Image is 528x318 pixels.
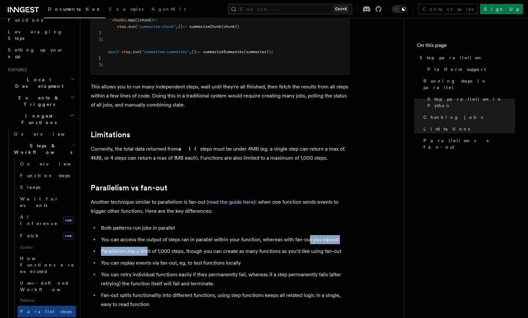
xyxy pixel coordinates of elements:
[425,93,515,111] a: Step parallelism in Python
[17,306,76,317] a: Parallel steps
[99,223,350,233] li: Both patterns run jobs in parallel
[99,235,350,244] li: You can access the output of steps ran in parallel within your function, whereas with fan-out you...
[20,185,40,190] span: Sleeps
[126,24,135,29] span: .run
[99,291,350,309] li: Fan-out splits functionality into different functions, using step functions keeps all related log...
[5,74,76,92] button: Local Development
[135,18,153,22] span: ((chunk)
[17,193,76,211] a: Wait for events
[423,114,483,120] span: Chunking jobs
[20,309,72,314] span: Parallel steps
[20,173,70,178] span: Function steps
[417,52,515,63] a: Step parallelism
[153,18,158,22] span: =>
[63,232,73,240] span: new
[8,47,63,59] span: Setting up your app
[423,126,470,132] span: Limitations
[99,258,350,267] li: You can replay events via fan-out, eg. to test functions locally
[99,270,350,288] li: You can retry individual functions easily if they permanently fail, whereas if a step permanently...
[17,242,76,253] span: Guides
[99,30,101,35] span: )
[17,211,76,229] a: AI Inferencenew
[420,54,480,61] span: Step parallelism
[99,37,103,41] span: );
[91,82,350,109] p: This allows you to run many independent steps, wait until they're all finished, then fetch the re...
[5,92,76,110] button: Events & Triggers
[421,123,515,135] a: Limitations
[423,137,515,150] span: Parallelism vs fan-out
[11,142,72,155] span: Steps & Workflows
[130,50,140,54] span: .run
[109,6,144,12] span: Examples
[196,50,201,54] span: =>
[20,280,78,292] span: User-defined Workflows
[417,41,515,52] h4: On this page
[99,56,101,60] span: }
[5,67,27,73] span: Features
[108,50,119,54] span: await
[427,96,515,109] span: Step parallelism in Python
[425,63,515,75] a: Platform support
[14,131,81,137] span: Overview
[17,181,76,193] a: Sleeps
[178,24,183,29] span: ()
[17,229,76,242] a: Fetchnew
[137,24,176,29] span: "summarize-chunk"
[91,144,350,163] p: Currently, the total data returned from steps must be under 4MB (eg. a single step can return a m...
[392,5,408,13] button: Toggle dark mode
[5,110,76,128] button: Inngest Functions
[20,214,58,226] span: AI Inference
[189,50,192,54] span: ,
[20,161,87,166] span: Overview
[421,75,515,93] a: Running steps in parallel
[176,24,178,29] span: ,
[183,24,187,29] span: =>
[17,295,76,306] span: Patterns
[63,216,73,224] span: new
[44,2,105,18] a: Documentation
[99,247,350,256] li: Parallelism has a limit of 1,000 steps, though you can create as many functions as you'd like usi...
[11,128,76,140] a: Overview
[208,199,254,205] a: read the guide here
[17,158,76,170] a: Overview
[334,6,348,12] kbd: Ctrl+K
[17,170,76,181] a: Function steps
[148,2,190,17] a: AgentKit
[117,24,126,29] span: step
[11,140,76,158] button: Steps & Workflows
[135,24,137,29] span: (
[5,95,71,108] span: Events & Triggers
[423,78,515,91] span: Running steps in parallel
[192,50,196,54] span: ()
[121,50,130,54] span: step
[20,196,59,208] span: Wait for events
[8,29,62,41] span: Leveraging Steps
[152,6,186,12] span: AgentKit
[20,256,74,274] span: How Functions are executed
[126,18,135,22] span: .map
[5,113,70,126] span: Inngest Functions
[91,130,130,139] a: Limitations
[421,111,515,123] a: Chunking jobs
[5,26,76,44] a: Leveraging Steps
[140,50,142,54] span: (
[48,6,101,12] span: Documentation
[244,50,273,54] span: (summaries));
[112,18,126,22] span: chunks
[178,146,200,152] strong: all
[17,277,76,295] a: User-defined Workflows
[105,2,148,17] a: Examples
[5,76,71,89] span: Local Development
[480,4,523,14] a: Sign Up
[20,233,39,238] span: Fetch
[5,44,76,62] a: Setting up your app
[99,62,103,67] span: );
[189,24,221,29] span: summarizeChunk
[418,4,477,14] a: Contact sales
[91,183,167,192] a: Parallelism vs fan-out
[203,50,244,54] span: summarizeSummaries
[421,135,515,153] a: Parallelism vs fan-out
[142,50,189,54] span: "summarize-summaries"
[221,24,239,29] span: (chunk))
[228,4,352,14] button: Search...Ctrl+K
